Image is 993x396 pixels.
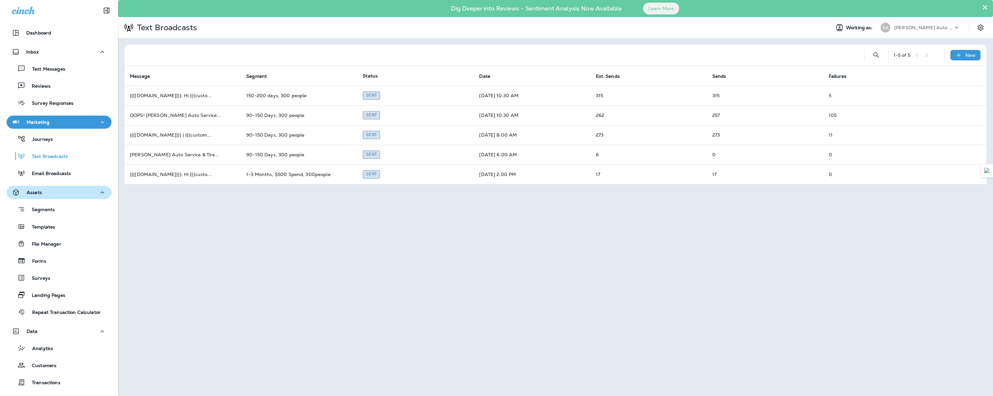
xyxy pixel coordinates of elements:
span: Working as: [846,25,874,31]
div: Sent [363,170,380,178]
p: Surveys [25,275,50,282]
td: 17 [707,165,823,184]
button: Inbox [7,45,111,58]
td: 315 [591,86,707,105]
td: [PERSON_NAME] Auto Service & Tire ... [125,145,241,165]
span: Message [130,74,150,79]
div: Sent [363,150,380,159]
p: Email Broadcasts [25,171,71,177]
span: Segment [246,74,267,79]
span: Date [479,74,490,79]
button: Landing Pages [7,288,111,302]
button: Learn More [643,3,679,14]
span: Failures [829,73,855,79]
p: Text Messages [26,66,65,73]
button: Templates [7,220,111,233]
p: Forms [26,258,46,265]
span: Est. Sends [596,74,620,79]
p: Customers [25,363,56,369]
p: Dig Deeper into Reviews - Sentiment Analysis Now Available [432,8,641,10]
span: Status [363,73,378,79]
td: 11 [823,125,940,145]
p: Analytics [26,346,53,352]
td: 90-150 Days, 300 people [241,125,357,145]
button: Text Broadcasts [7,149,111,163]
button: Customers [7,358,111,372]
p: Text Broadcasts [134,23,197,33]
button: File Manager [7,237,111,251]
td: 0 [707,145,823,165]
p: [PERSON_NAME] Auto Service & Tire Pros [894,25,953,30]
span: Sends [712,74,726,79]
p: Text Broadcasts [25,154,68,160]
div: SA [881,23,890,33]
button: Transactions [7,375,111,389]
button: Survey Responses [7,96,111,110]
td: 273 [707,125,823,145]
td: {{{[DOMAIN_NAME]}}} | {{{custom ... [125,125,241,145]
button: Email Broadcasts [7,166,111,180]
span: Created by Turn Key Marketing [363,112,380,118]
td: 150-200 days, 300 people [241,86,357,105]
span: Sends [712,73,735,79]
button: Text Messages [7,62,111,76]
td: 262 [591,105,707,125]
td: 6 [591,145,707,165]
span: Created by Turn Key Marketing [363,92,380,98]
td: 1-3 Months, $500 Spend, 300people [241,165,357,184]
td: {{{[DOMAIN_NAME]}}}: Hi {{{custo ... [125,165,241,184]
button: Collapse Sidebar [97,4,116,17]
span: Created by Turn Key Marketing [363,151,380,157]
img: Detect Auto [984,168,990,174]
button: Journeys [7,132,111,146]
button: Analytics [7,341,111,355]
td: 257 [707,105,823,125]
p: Data [27,329,38,334]
button: Assets [7,186,111,199]
p: Transactions [25,380,60,386]
td: 0 [823,145,940,165]
span: Created by Turn Key Marketing [363,131,380,137]
td: 105 [823,105,940,125]
td: 315 [707,86,823,105]
span: Segment [246,73,275,79]
button: Marketing [7,116,111,129]
p: Repeat Transaction Calculator [26,310,101,316]
td: [DATE] 8:00 AM [474,125,590,145]
td: 0 [823,165,940,184]
td: [DATE] 2:00 PM [474,165,590,184]
p: Assets [27,190,42,195]
span: Message [130,73,158,79]
td: [DATE] 10:30 AM [474,105,590,125]
span: Est. Sends [596,73,628,79]
p: Segments [25,207,55,213]
p: Reviews [25,83,51,90]
button: Surveys [7,271,111,285]
td: [DATE] 10:30 AM [474,86,590,105]
div: Sent [363,91,380,99]
button: Repeat Transaction Calculator [7,305,111,319]
button: Settings [975,22,986,33]
td: 90-150 Days, 300 people [241,105,357,125]
div: Sent [363,131,380,139]
p: File Manager [25,241,61,248]
p: Inbox [26,49,39,55]
p: New [965,53,976,58]
button: Segments [7,202,111,216]
td: 17 [591,165,707,184]
div: 1 - 5 of 5 [894,53,910,58]
button: Close [982,2,988,12]
td: 90-150 Days, 300 people [241,145,357,165]
button: Forms [7,254,111,268]
button: Reviews [7,79,111,93]
td: 273 [591,125,707,145]
p: Marketing [27,120,50,125]
div: Sent [363,111,380,119]
td: 5 [823,86,940,105]
p: Journeys [26,137,53,143]
p: Landing Pages [25,293,65,299]
p: Survey Responses [25,100,73,107]
td: {{{[DOMAIN_NAME]}}}: Hi {{{custo ... [125,86,241,105]
button: Search Text Broadcasts [870,49,883,62]
p: Templates [25,224,55,231]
